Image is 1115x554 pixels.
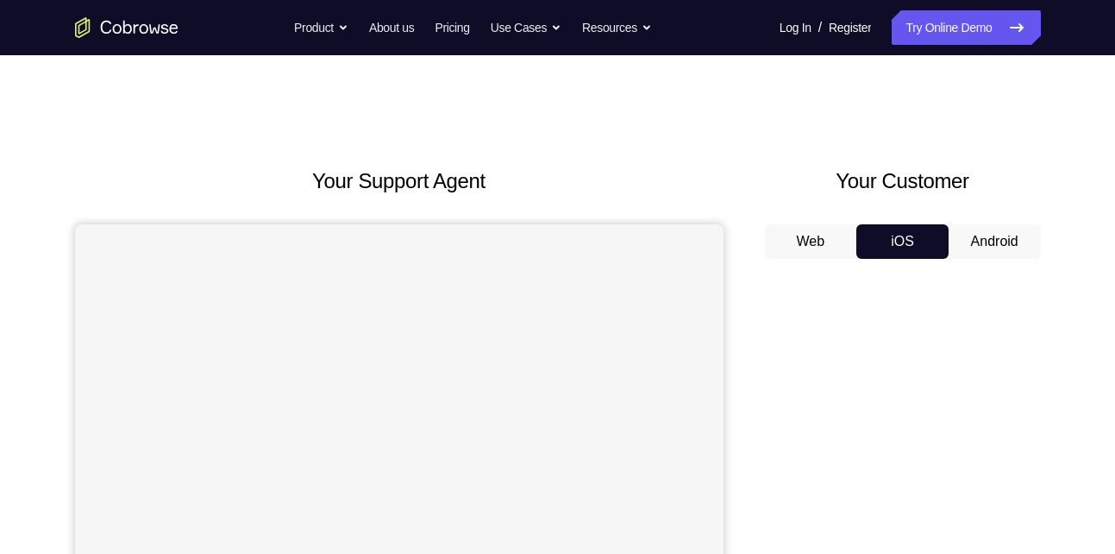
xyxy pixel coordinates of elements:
button: Web [765,224,857,259]
button: Android [949,224,1041,259]
a: Register [829,10,871,45]
a: Log In [780,10,811,45]
span: / [818,17,822,38]
a: About us [369,10,414,45]
a: Go to the home page [75,17,179,38]
h2: Your Customer [765,166,1041,197]
a: Try Online Demo [892,10,1040,45]
button: iOS [856,224,949,259]
button: Resources [582,10,652,45]
button: Product [294,10,348,45]
a: Pricing [435,10,469,45]
h2: Your Support Agent [75,166,723,197]
button: Use Cases [491,10,561,45]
